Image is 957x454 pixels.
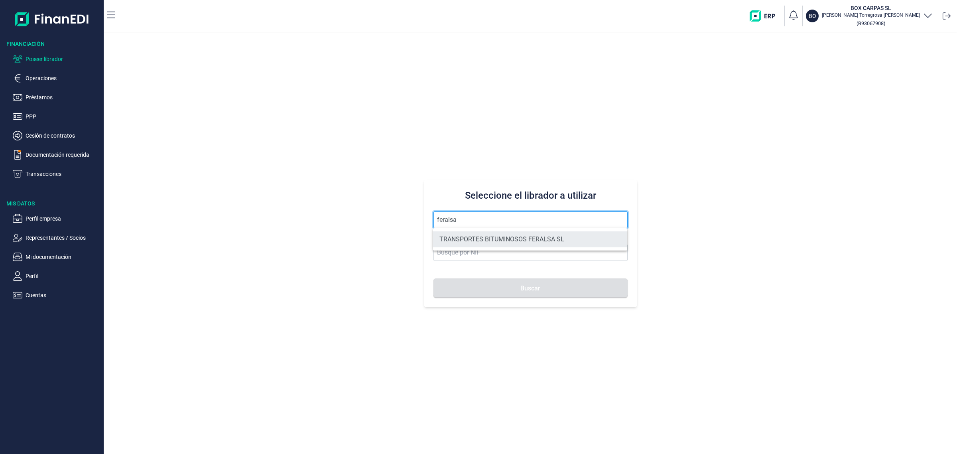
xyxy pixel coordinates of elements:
p: Documentación requerida [26,150,100,160]
img: Logo de aplicación [15,6,89,32]
p: Mi documentación [26,252,100,262]
input: Seleccione la razón social [433,211,628,228]
p: PPP [26,112,100,121]
small: Copiar cif [857,20,885,26]
h3: Seleccione el librador a utilizar [433,189,628,202]
button: Mi documentación [13,252,100,262]
li: TRANSPORTES BITUMINOSOS FERALSA SL [433,231,627,247]
h3: BOX CARPAS SL [822,4,920,12]
p: Cesión de contratos [26,131,100,140]
p: Perfil empresa [26,214,100,223]
button: Poseer librador [13,54,100,64]
button: Representantes / Socios [13,233,100,243]
img: erp [750,10,781,22]
button: Operaciones [13,73,100,83]
p: Transacciones [26,169,100,179]
button: Documentación requerida [13,150,100,160]
button: Cuentas [13,290,100,300]
button: Perfil [13,271,100,281]
button: PPP [13,112,100,121]
button: Perfil empresa [13,214,100,223]
p: Cuentas [26,290,100,300]
button: Préstamos [13,93,100,102]
button: BOBOX CARPAS SL[PERSON_NAME] Torregrosa [PERSON_NAME](B93067908) [806,4,933,28]
p: Perfil [26,271,100,281]
p: [PERSON_NAME] Torregrosa [PERSON_NAME] [822,12,920,18]
p: Representantes / Socios [26,233,100,243]
p: Préstamos [26,93,100,102]
input: Busque por NIF [433,244,628,261]
button: Buscar [433,278,628,298]
span: Buscar [520,285,540,291]
p: Poseer librador [26,54,100,64]
button: Transacciones [13,169,100,179]
p: BO [809,12,816,20]
p: Operaciones [26,73,100,83]
button: Cesión de contratos [13,131,100,140]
